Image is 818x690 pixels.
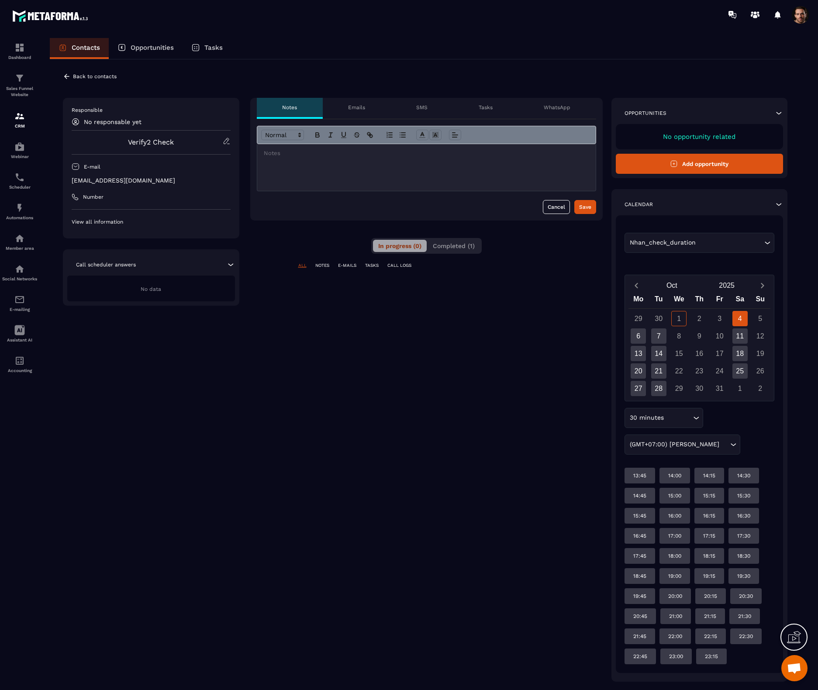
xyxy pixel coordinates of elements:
[14,172,25,183] img: scheduler
[72,44,100,52] p: Contacts
[428,240,480,252] button: Completed (1)
[712,328,727,344] div: 10
[131,44,174,52] p: Opportunities
[76,261,136,268] p: Call scheduler answers
[671,311,687,326] div: 1
[2,104,37,135] a: formationformationCRM
[668,492,681,499] p: 15:00
[692,381,707,396] div: 30
[83,193,104,200] p: Number
[2,257,37,288] a: social-networksocial-networkSocial Networks
[625,110,666,117] p: Opportunities
[732,328,748,344] div: 11
[2,307,37,312] p: E-mailing
[631,328,646,344] div: 6
[2,246,37,251] p: Member area
[625,201,653,208] p: Calendar
[699,278,754,293] button: Open years overlay
[14,73,25,83] img: formation
[633,613,647,620] p: 20:45
[14,203,25,213] img: automations
[315,262,329,269] p: NOTES
[703,472,715,479] p: 14:15
[704,613,716,620] p: 21:15
[651,328,666,344] div: 7
[2,66,37,104] a: formationformationSales Funnel Website
[704,593,717,600] p: 20:15
[668,633,682,640] p: 22:00
[712,381,727,396] div: 31
[2,338,37,342] p: Assistant AI
[2,276,37,281] p: Social Networks
[633,472,646,479] p: 13:45
[2,227,37,257] a: automationsautomationsMember area
[2,349,37,379] a: accountantaccountantAccounting
[628,238,698,248] span: Nhan_check_duration
[651,346,666,361] div: 14
[737,472,750,479] p: 14:30
[703,532,715,539] p: 17:15
[2,135,37,166] a: automationsautomationsWebinar
[712,311,727,326] div: 3
[671,363,687,379] div: 22
[14,294,25,305] img: email
[739,593,753,600] p: 20:30
[692,311,707,326] div: 2
[703,552,715,559] p: 18:15
[721,440,728,449] input: Search for option
[373,240,427,252] button: In progress (0)
[625,408,703,428] div: Search for option
[628,311,771,396] div: Calendar days
[2,154,37,159] p: Webinar
[732,381,748,396] div: 1
[14,141,25,152] img: automations
[631,363,646,379] div: 20
[338,262,356,269] p: E-MAILS
[645,278,700,293] button: Open months overlay
[633,653,647,660] p: 22:45
[631,311,646,326] div: 29
[2,318,37,349] a: Assistant AI
[628,293,649,308] div: Mo
[752,311,768,326] div: 5
[183,38,231,59] a: Tasks
[128,138,174,146] a: Verify2 Check
[631,346,646,361] div: 13
[703,573,715,580] p: 19:15
[737,492,750,499] p: 15:30
[633,552,646,559] p: 17:45
[204,44,223,52] p: Tasks
[669,613,682,620] p: 21:00
[72,218,231,225] p: View all information
[668,573,681,580] p: 19:00
[72,176,231,185] p: [EMAIL_ADDRESS][DOMAIN_NAME]
[752,328,768,344] div: 12
[12,8,91,24] img: logo
[2,215,37,220] p: Automations
[2,124,37,128] p: CRM
[14,42,25,53] img: formation
[2,55,37,60] p: Dashboard
[781,655,808,681] div: Mở cuộc trò chuyện
[671,346,687,361] div: 15
[651,311,666,326] div: 30
[668,593,682,600] p: 20:00
[651,363,666,379] div: 21
[666,413,691,423] input: Search for option
[668,532,681,539] p: 17:00
[754,279,770,291] button: Next month
[671,381,687,396] div: 29
[628,293,771,396] div: Calendar wrapper
[2,86,37,98] p: Sales Funnel Website
[2,196,37,227] a: automationsautomationsAutomations
[416,104,428,111] p: SMS
[752,346,768,361] div: 19
[633,532,646,539] p: 16:45
[2,368,37,373] p: Accounting
[544,104,570,111] p: WhatsApp
[698,238,763,248] input: Search for option
[633,573,646,580] p: 18:45
[365,262,379,269] p: TASKS
[2,36,37,66] a: formationformationDashboard
[692,363,707,379] div: 23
